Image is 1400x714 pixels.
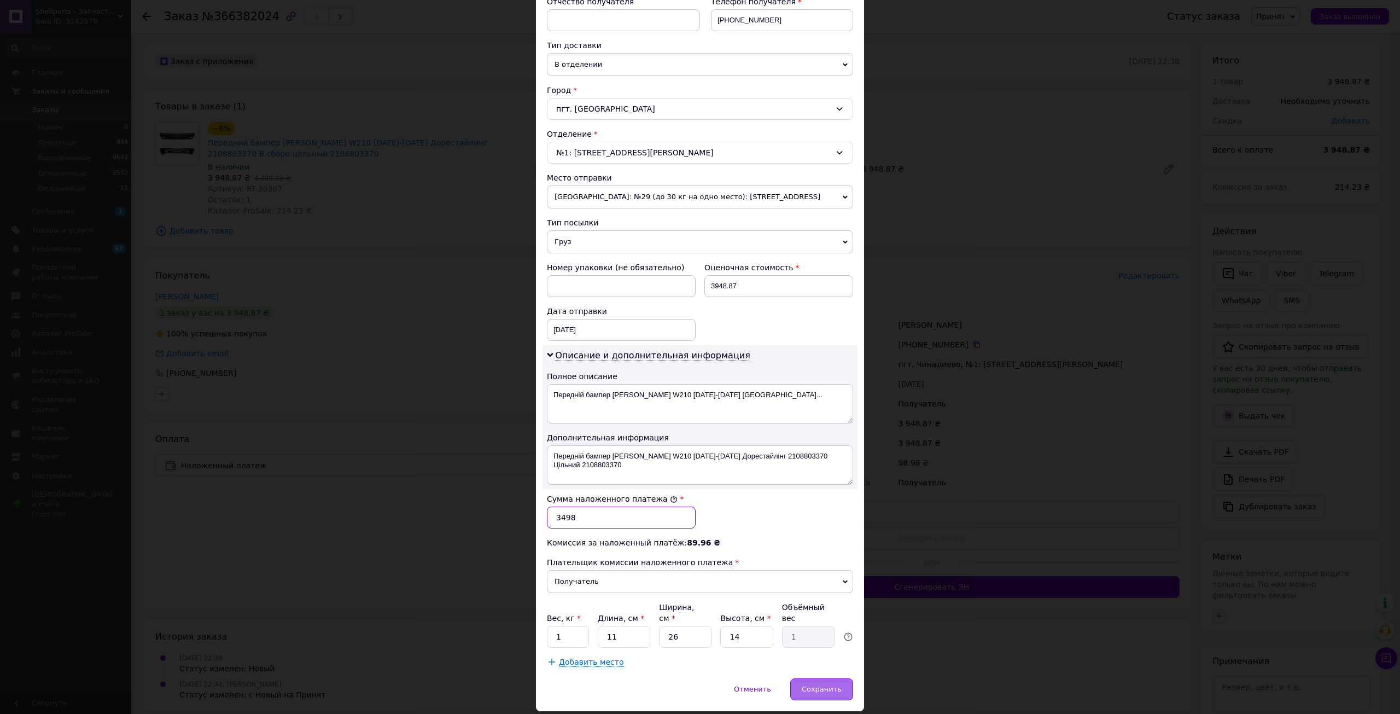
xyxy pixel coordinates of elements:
[547,384,853,423] textarea: Передній бампер [PERSON_NAME] W210 [DATE]-[DATE] [GEOGRAPHIC_DATA]...
[802,685,842,693] span: Сохранить
[687,538,720,547] span: 89.96 ₴
[782,602,835,624] div: Объёмный вес
[547,445,853,485] textarea: Передній бампер [PERSON_NAME] W210 [DATE]-[DATE] Дорестайлінг 2108803370 Цільний 2108803370
[659,603,694,623] label: Ширина, см
[720,614,771,623] label: Высота, см
[559,658,624,667] span: Добавить место
[547,230,853,253] span: Груз
[598,614,644,623] label: Длина, см
[547,218,598,227] span: Тип посылки
[547,185,853,208] span: [GEOGRAPHIC_DATA]: №29 (до 30 кг на одно место): [STREET_ADDRESS]
[547,558,733,567] span: Плательщик комиссии наложенного платежа
[547,173,612,182] span: Место отправки
[547,495,678,503] label: Сумма наложенного платежа
[711,9,853,31] input: +380
[704,262,853,273] div: Оценочная стоимость
[547,432,853,443] div: Дополнительная информация
[547,570,853,593] span: Получатель
[547,129,853,140] div: Отделение
[547,262,696,273] div: Номер упаковки (не обязательно)
[547,53,853,76] span: В отделении
[547,41,602,50] span: Тип доставки
[547,371,853,382] div: Полное описание
[547,85,853,96] div: Город
[547,98,853,120] div: пгт. [GEOGRAPHIC_DATA]
[734,685,771,693] span: Отменить
[547,614,581,623] label: Вес, кг
[547,142,853,164] div: №1: [STREET_ADDRESS][PERSON_NAME]
[547,537,853,548] div: Комиссия за наложенный платёж:
[547,306,696,317] div: Дата отправки
[555,350,750,361] span: Описание и дополнительная информация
